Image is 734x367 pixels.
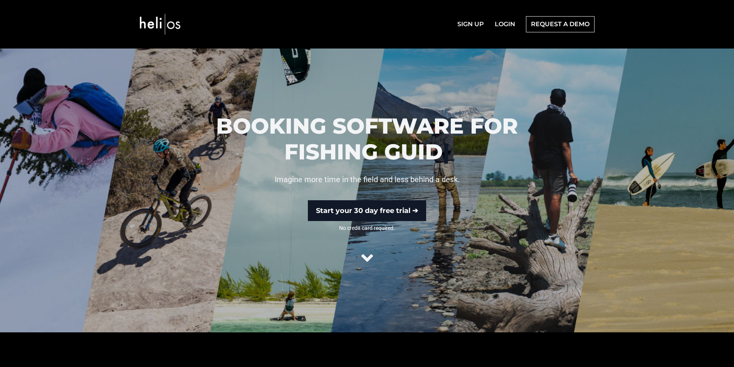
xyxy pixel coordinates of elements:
a: SIGN UP [453,17,489,32]
span: FISHING GUID [284,139,443,165]
a: LOGIN [490,17,520,32]
a: Start your 30 day free trial ➔ [308,200,426,221]
img: Heli OS Logo [140,5,180,44]
span: No credit card required. [198,224,536,232]
h1: BOOKING SOFTWARE FOR [198,113,536,165]
span: | [443,139,450,165]
p: Imagine more time in the field and less behind a desk. [198,174,536,185]
a: REQUEST A DEMO [526,16,595,32]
